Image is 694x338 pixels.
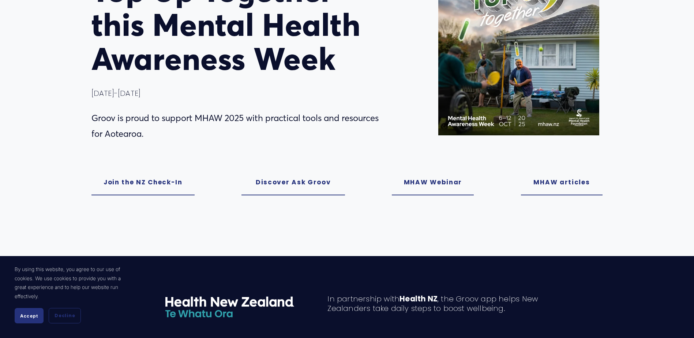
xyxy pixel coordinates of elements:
h4: [DATE]-[DATE] [91,89,388,98]
a: Join the NZ Check-In [91,169,195,195]
button: Decline [49,308,81,323]
a: Discover Ask Groov [241,169,345,195]
strong: Health NZ [399,294,438,304]
span: Accept [20,313,38,319]
p: Groov is proud to support MHAW 2025 with practical tools and resources for Aotearoa. [91,110,388,142]
span: Decline [55,312,75,319]
p: By using this website, you agree to our use of cookies. We use cookies to provide you with a grea... [15,265,132,301]
h4: In partnership with , the Groov app helps New Zealanders take daily steps to boost wellbeing. [327,294,538,313]
a: MHAW articles [521,169,603,195]
section: Cookie banner [7,258,139,331]
a: MHAW Webinar [392,169,474,195]
button: Accept [15,308,44,323]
